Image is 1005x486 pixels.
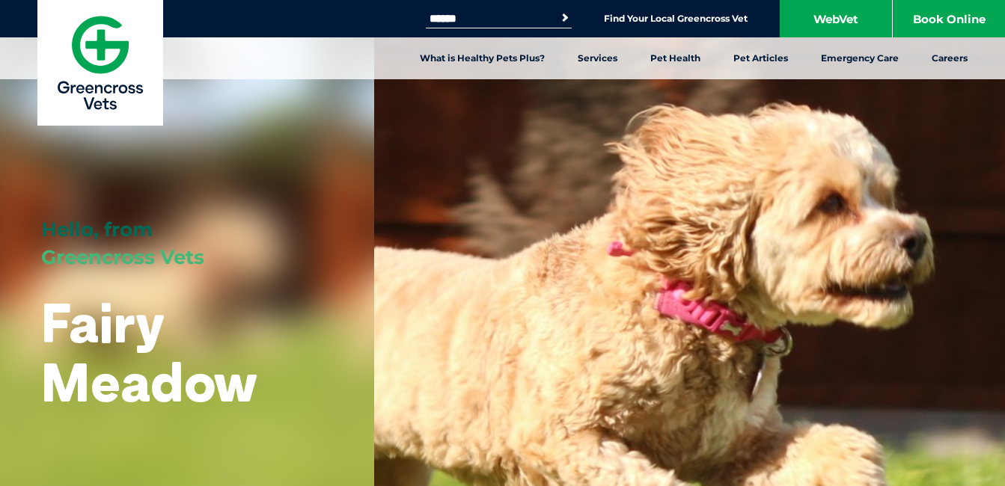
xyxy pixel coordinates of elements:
h1: Fairy Meadow [41,293,333,411]
a: Find Your Local Greencross Vet [604,13,748,25]
a: Careers [915,37,984,79]
a: Emergency Care [804,37,915,79]
button: Search [558,10,572,25]
span: Greencross Vets [41,245,204,269]
span: Hello, from [41,218,153,242]
a: Pet Health [634,37,717,79]
a: What is Healthy Pets Plus? [403,37,561,79]
a: Services [561,37,634,79]
a: Pet Articles [717,37,804,79]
